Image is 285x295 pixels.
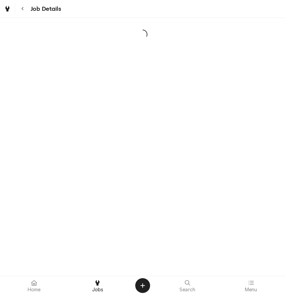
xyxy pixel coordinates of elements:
span: Jobs [92,287,104,292]
a: Menu [220,277,282,294]
a: Jobs [66,277,129,294]
button: Create Object [135,278,150,293]
span: Menu [245,287,257,292]
a: Go to Jobs [1,3,13,15]
button: Navigate back [17,3,29,15]
span: Job Details [29,4,61,13]
a: Search [156,277,219,294]
a: Home [3,277,65,294]
span: Home [28,287,41,292]
span: Search [179,287,195,292]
